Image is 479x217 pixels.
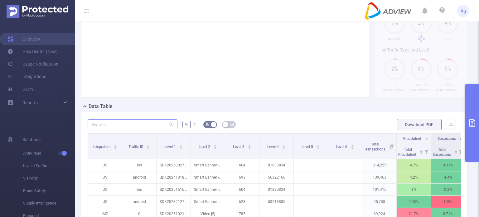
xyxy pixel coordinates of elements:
span: Brand Safety [23,185,75,197]
p: 4.2% [397,171,431,183]
span: Level 1 [164,145,177,149]
i: icon: caret-up [147,144,150,146]
div: Sort [419,149,423,153]
a: Overview [7,33,40,45]
input: Search... [88,119,177,129]
i: icon: caret-up [282,144,285,146]
i: icon: caret-up [419,149,423,151]
i: icon: caret-down [179,146,182,148]
span: % [185,122,188,127]
h2: Data Table [89,103,113,110]
span: Level 3 [233,145,245,149]
p: Smart Banner - 320x50 [0] [191,159,225,171]
i: icon: caret-up [179,144,182,146]
a: Reports [22,96,38,109]
button: Download PDF [397,119,442,130]
i: icon: caret-down [213,146,217,148]
i: icon: table [230,122,234,126]
p: JS [88,159,122,171]
p: Smart Banner - 320x50 [0] [191,196,225,208]
span: Invalid Traffic [23,160,75,172]
span: Visibility [23,172,75,185]
p: JS [88,171,122,183]
i: Filter menu [422,144,431,159]
p: SDK20241018100120w9fe5k0au971i1i [157,171,191,183]
p: 4.4% [431,171,465,183]
i: icon: caret-down [147,146,150,148]
i: icon: bg-colors [206,122,209,126]
p: 0.33% [431,159,465,171]
p: android [122,196,156,208]
span: Suspicious [438,136,456,141]
p: 100% [431,196,465,208]
p: Smart Banner - 320x50 [0] [191,171,225,183]
div: Sort [351,144,354,148]
span: # [193,122,196,127]
i: icon: caret-down [282,146,285,148]
span: Solutions [22,133,41,146]
p: JS [88,196,122,208]
i: Filter menu [456,144,465,159]
p: Smart Banner - 320x50 [0] [191,184,225,195]
span: Total Suspicious [433,147,452,157]
p: 0.03% [397,196,431,208]
span: Integration [93,145,112,149]
p: 01830834 [259,184,293,195]
p: 628 [225,196,259,208]
p: 101,415 [362,184,396,195]
i: icon: caret-up [248,144,251,146]
span: Total Fraudulent [398,147,417,157]
p: SDK20250027120226cxxdb7eglzgd08b [157,159,191,171]
p: 56322166 [259,171,293,183]
i: icon: caret-down [419,151,423,153]
i: icon: caret-down [316,146,320,148]
p: 0.3% [431,184,465,195]
p: 604 [225,184,259,195]
i: icon: caret-down [248,146,251,148]
p: ios [122,159,156,171]
i: icon: caret-down [351,146,354,148]
div: Sort [282,144,286,148]
p: 4.7% [397,159,431,171]
i: icon: caret-up [213,144,217,146]
span: Level 5 [302,145,314,149]
span: Total Transactions [364,142,386,151]
p: 53218885 [259,196,293,208]
p: JS [88,184,122,195]
span: Supply Intelligence [23,197,75,210]
a: Users [7,83,33,95]
div: Sort [316,144,320,148]
span: Traffic ID [128,145,144,149]
div: Sort [146,144,150,148]
a: Usage Notification [7,58,58,70]
p: 314,225 [362,159,396,171]
p: 139,463 [362,171,396,183]
a: Help Center (New) [7,45,58,58]
i: icon: caret-up [316,144,320,146]
span: Reports [22,100,38,105]
div: Sort [248,144,251,148]
span: Fraudulent [403,136,421,141]
p: 693 [225,171,259,183]
i: icon: caret-down [114,146,117,148]
div: Sort [179,144,183,148]
span: Level 6 [336,145,348,149]
p: 01830834 [259,159,293,171]
i: icon: caret-up [454,149,457,151]
p: android [122,171,156,183]
span: Xg [461,5,466,17]
i: icon: caret-up [351,144,354,146]
p: SDK20232127090600ihc7bnltxzocq8b [157,196,191,208]
p: 3% [397,184,431,195]
span: Level 2 [199,145,211,149]
img: Protected Media [7,5,68,18]
p: 95,788 [362,196,396,208]
div: Sort [454,149,458,153]
p: 604 [225,159,259,171]
i: Filter menu [388,134,396,159]
p: SDK20251516030429lmclyvf9c9xdsaf [157,184,191,195]
div: Sort [114,144,117,148]
p: ios [122,184,156,195]
span: Anti-Fraud [23,147,75,160]
a: Integrations [7,70,46,83]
